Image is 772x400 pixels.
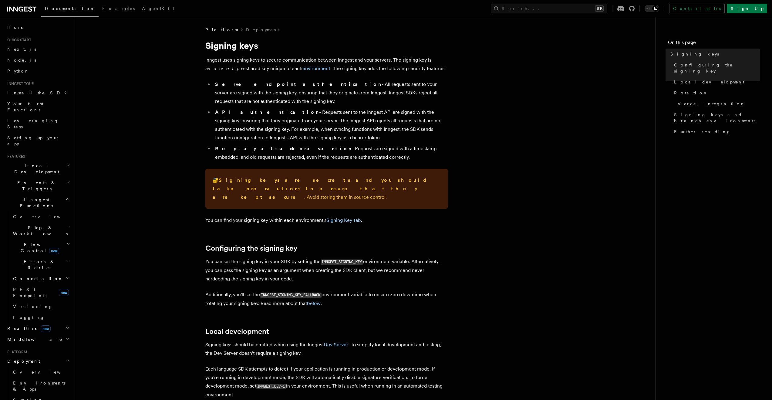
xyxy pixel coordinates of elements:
span: Next.js [7,47,36,52]
span: Your first Functions [7,101,43,112]
a: Dev Server [324,342,348,347]
a: Signing Key tab [326,217,361,223]
a: Examples [99,2,138,16]
span: Cancellation [11,276,63,282]
button: Cancellation [11,273,71,284]
strong: Signing keys are secrets and you should take precautions to ensure that they are kept secure [213,177,431,200]
a: Signing keys and branch environments [672,109,760,126]
a: Overview [11,367,71,378]
span: Setting up your app [7,135,59,146]
a: REST Endpointsnew [11,284,71,301]
span: Configuring the signing key [674,62,760,74]
a: Setting up your app [5,132,71,149]
button: Local Development [5,160,71,177]
strong: Replay attack prevention [215,146,352,151]
span: Leveraging Steps [7,118,59,129]
span: Inngest Functions [5,197,66,209]
button: Realtimenew [5,323,71,334]
li: - Requests are signed with a timestamp embedded, and old requests are rejected, even if the reque... [213,144,448,161]
span: Local Development [5,163,66,175]
a: Documentation [41,2,99,17]
span: Signing keys [670,51,719,57]
span: Signing keys and branch environments [674,112,760,124]
a: Signing keys [668,49,760,59]
span: new [41,325,51,332]
span: Inngest tour [5,81,34,86]
a: Configuring the signing key [672,59,760,76]
span: Further reading [674,129,731,135]
span: Platform [205,27,238,33]
a: Sign Up [727,4,767,13]
button: Deployment [5,356,71,367]
span: Platform [5,350,27,354]
span: Deployment [5,358,40,364]
button: Steps & Workflows [11,222,71,239]
p: Each language SDK attempts to detect if your application is running in production or development ... [205,365,448,399]
a: Install the SDK [5,87,71,98]
button: Errors & Retries [11,256,71,273]
a: below [307,300,321,306]
button: Events & Triggers [5,177,71,194]
a: Configuring the signing key [205,244,297,253]
div: Inngest Functions [5,211,71,323]
span: Rotation [674,90,708,96]
a: Python [5,66,71,76]
span: Events & Triggers [5,180,66,192]
a: Deployment [246,27,280,33]
a: Local development [205,327,269,336]
a: Node.js [5,55,71,66]
a: Leveraging Steps [5,115,71,132]
p: You can set the signing key in your SDK by setting the environment variable. Alternatively, you c... [205,257,448,283]
span: Install the SDK [7,90,70,95]
span: Flow Control [11,242,67,254]
p: 🔐 . Avoid storing them in source control. [213,176,441,202]
a: Versioning [11,301,71,312]
h4: On this page [668,39,760,49]
em: secret [208,66,237,71]
span: AgentKit [142,6,174,11]
p: Additionally, you'll set the environment variable to ensure zero downtime when rotating your sign... [205,290,448,308]
span: Local development [674,79,744,85]
li: - Requests sent to the Inngest API are signed with the signing key, ensuring that they originate ... [213,108,448,142]
strong: Serve endpoint authentication [215,81,382,87]
a: Local development [672,76,760,87]
span: REST Endpoints [13,287,46,298]
a: Your first Functions [5,98,71,115]
span: Logging [13,315,45,320]
span: new [49,248,59,254]
a: Logging [11,312,71,323]
span: Examples [102,6,135,11]
button: Flow Controlnew [11,239,71,256]
a: Next.js [5,44,71,55]
button: Search...⌘K [491,4,607,13]
span: Middleware [5,336,62,342]
strong: API authentication [215,109,319,115]
span: Features [5,154,25,159]
kbd: ⌘K [595,5,604,12]
span: Overview [13,370,76,375]
span: Documentation [45,6,95,11]
a: Contact sales [669,4,725,13]
button: Middleware [5,334,71,345]
a: Overview [11,211,71,222]
p: Signing keys should be omitted when using the Inngest . To simplify local development and testing... [205,341,448,358]
li: - All requests sent to your server are signed with the signing key, ensuring that they originate ... [213,80,448,106]
button: Inngest Functions [5,194,71,211]
span: Environments & Apps [13,381,66,392]
span: Errors & Retries [11,259,66,271]
a: Vercel integration [675,98,760,109]
h1: Signing keys [205,40,448,51]
span: Node.js [7,58,36,63]
span: new [59,289,69,296]
a: Environments & Apps [11,378,71,395]
span: Vercel integration [678,101,745,107]
span: Steps & Workflows [11,225,68,237]
p: Inngest uses signing keys to secure communication between Inngest and your servers. The signing k... [205,56,448,73]
a: Further reading [672,126,760,137]
span: Home [7,24,24,30]
p: You can find your signing key within each environment's . [205,216,448,225]
a: Rotation [672,87,760,98]
code: INNGEST_SIGNING_KEY [321,259,363,265]
span: Versioning [13,304,53,309]
span: Realtime [5,325,51,331]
